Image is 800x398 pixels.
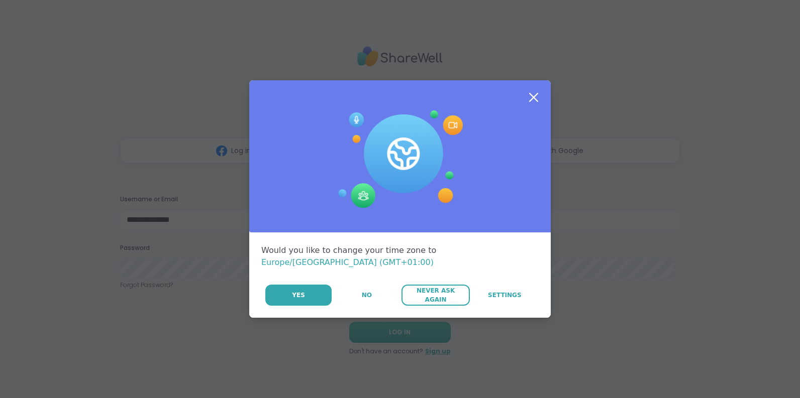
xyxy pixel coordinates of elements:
[488,291,522,300] span: Settings
[265,285,332,306] button: Yes
[407,286,464,304] span: Never Ask Again
[261,257,434,267] span: Europe/[GEOGRAPHIC_DATA] (GMT+01:00)
[337,110,463,209] img: Session Experience
[333,285,401,306] button: No
[471,285,539,306] a: Settings
[261,244,539,269] div: Would you like to change your time zone to
[402,285,469,306] button: Never Ask Again
[362,291,372,300] span: No
[292,291,305,300] span: Yes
